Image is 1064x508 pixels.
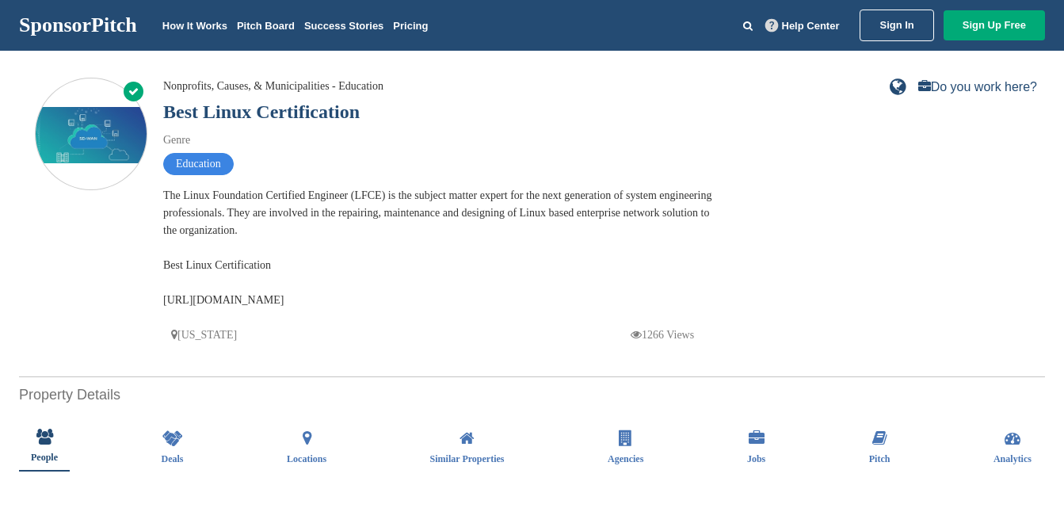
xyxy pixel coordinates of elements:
a: Best Linux Certification [163,101,360,122]
a: Sign In [860,10,933,41]
span: People [31,453,58,462]
span: Analytics [993,454,1032,464]
div: Nonprofits, Causes, & Municipalities - Education [163,78,383,95]
a: Pricing [393,20,428,32]
a: Help Center [762,17,843,35]
p: [US_STATE] [171,325,237,345]
span: Jobs [747,454,765,464]
span: Pitch [869,454,890,464]
a: SponsorPitch [19,15,137,36]
a: Do you work here? [918,81,1037,94]
a: Sign Up Free [944,10,1045,40]
span: Agencies [608,454,643,464]
p: 1266 Views [631,325,694,345]
a: Pitch Board [237,20,295,32]
div: Genre [163,132,718,149]
a: How It Works [162,20,227,32]
h2: Property Details [19,384,1045,406]
img: Sponsorpitch & Best Linux Certification [36,107,147,163]
a: Success Stories [304,20,383,32]
span: Similar Properties [430,454,505,464]
span: Education [163,153,234,175]
div: The Linux Foundation Certified Engineer (LFCE) is the subject matter expert for the next generati... [163,187,718,309]
span: Deals [162,454,184,464]
span: Locations [287,454,326,464]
